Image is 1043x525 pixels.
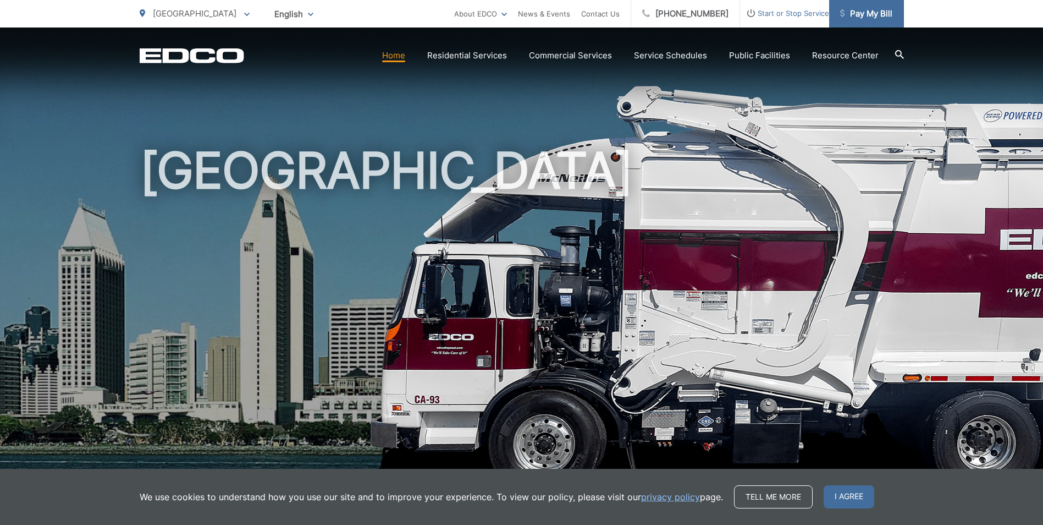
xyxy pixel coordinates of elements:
a: About EDCO [454,7,507,20]
a: Tell me more [734,485,813,508]
h1: [GEOGRAPHIC_DATA] [140,143,904,491]
span: I agree [824,485,874,508]
a: Resource Center [812,49,879,62]
a: News & Events [518,7,570,20]
a: Service Schedules [634,49,707,62]
span: Pay My Bill [840,7,892,20]
a: Commercial Services [529,49,612,62]
a: Home [382,49,405,62]
a: Residential Services [427,49,507,62]
span: English [266,4,322,24]
a: Public Facilities [729,49,790,62]
p: We use cookies to understand how you use our site and to improve your experience. To view our pol... [140,490,723,504]
a: privacy policy [641,490,700,504]
a: Contact Us [581,7,620,20]
a: EDCD logo. Return to the homepage. [140,48,244,63]
span: [GEOGRAPHIC_DATA] [153,8,236,19]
